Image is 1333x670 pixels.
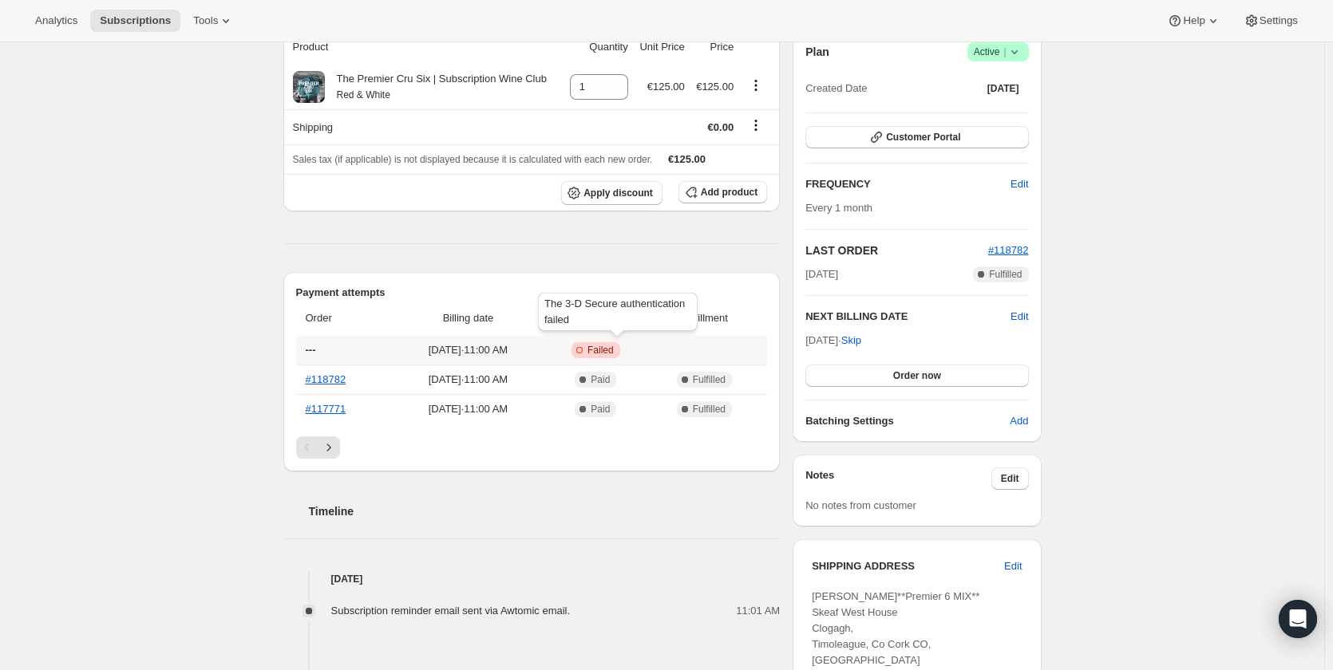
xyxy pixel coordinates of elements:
[805,467,991,490] h3: Notes
[306,344,316,356] span: ---
[583,187,653,199] span: Apply discount
[1260,14,1298,27] span: Settings
[651,310,757,326] span: Fulfillment
[90,10,180,32] button: Subscriptions
[805,126,1028,148] button: Customer Portal
[337,89,390,100] small: Red & White
[841,333,861,349] span: Skip
[832,328,871,353] button: Skip
[988,242,1029,258] button: #118782
[306,373,346,385] a: #118782
[396,401,541,417] span: [DATE] · 11:00 AM
[283,109,563,144] th: Shipping
[991,467,1029,490] button: Edit
[708,121,734,133] span: €0.00
[988,244,1029,256] a: #118782
[893,369,941,382] span: Order now
[987,82,1019,95] span: [DATE]
[26,10,87,32] button: Analytics
[184,10,243,32] button: Tools
[805,365,1028,387] button: Order now
[1157,10,1230,32] button: Help
[647,81,685,93] span: €125.00
[331,605,571,617] span: Subscription reminder email sent via Awtomic email.
[1010,413,1028,429] span: Add
[561,181,663,205] button: Apply discount
[1234,10,1307,32] button: Settings
[805,242,988,258] h2: LAST ORDER
[306,403,346,415] a: #117771
[989,268,1022,281] span: Fulfilled
[736,603,780,619] span: 11:01 AM
[805,266,838,282] span: [DATE]
[995,554,1031,579] button: Edit
[701,186,757,199] span: Add product
[805,202,872,214] span: Every 1 month
[396,310,541,326] span: Billing date
[396,342,541,358] span: [DATE] · 11:00 AM
[805,499,916,511] span: No notes from customer
[743,116,769,134] button: Shipping actions
[633,30,690,65] th: Unit Price
[1279,600,1317,638] div: Open Intercom Messenger
[693,403,726,416] span: Fulfilled
[978,77,1029,100] button: [DATE]
[805,309,1011,325] h2: NEXT BILLING DATE
[1011,309,1028,325] button: Edit
[678,181,767,203] button: Add product
[805,413,1010,429] h6: Batching Settings
[296,285,768,301] h2: Payment attempts
[100,14,171,27] span: Subscriptions
[974,44,1022,60] span: Active
[812,558,1004,574] h3: SHIPPING ADDRESS
[1000,408,1038,434] button: Add
[35,14,77,27] span: Analytics
[696,81,734,93] span: €125.00
[587,344,614,357] span: Failed
[1001,171,1038,197] button: Edit
[1011,176,1028,192] span: Edit
[805,81,867,97] span: Created Date
[1183,14,1204,27] span: Help
[325,71,547,103] div: The Premier Cru Six | Subscription Wine Club
[296,301,391,336] th: Order
[396,372,541,388] span: [DATE] · 11:00 AM
[293,154,653,165] span: Sales tax (if applicable) is not displayed because it is calculated with each new order.
[1001,472,1019,485] span: Edit
[293,71,325,103] img: product img
[193,14,218,27] span: Tools
[283,30,563,65] th: Product
[805,176,1011,192] h2: FREQUENCY
[805,334,861,346] span: [DATE] ·
[318,436,340,459] button: Next
[805,44,829,60] h2: Plan
[309,503,781,519] h2: Timeline
[693,373,726,386] span: Fulfilled
[668,153,706,165] span: €125.00
[296,436,768,459] nav: Pagination
[591,403,610,416] span: Paid
[1004,558,1022,574] span: Edit
[690,30,738,65] th: Price
[886,131,960,144] span: Customer Portal
[562,30,632,65] th: Quantity
[283,571,781,587] h4: [DATE]
[591,373,610,386] span: Paid
[743,77,769,94] button: Product actions
[1003,45,1006,58] span: |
